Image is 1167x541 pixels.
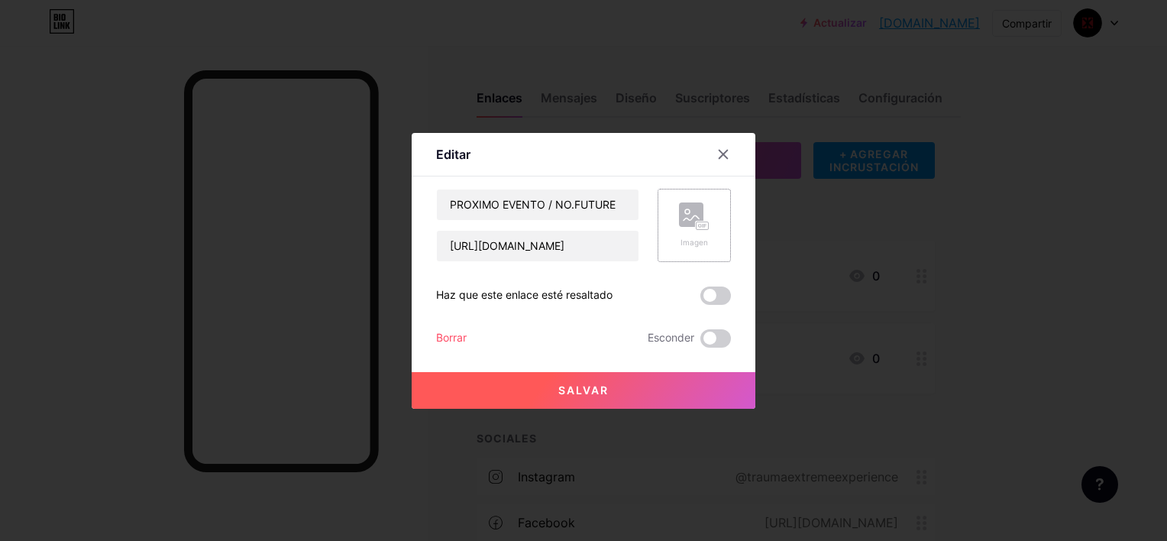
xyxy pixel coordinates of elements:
[436,287,613,305] div: Haz que este enlace esté resaltado
[436,329,467,348] div: Borrar
[558,384,609,397] span: Salvar
[436,145,470,164] div: Editar
[412,372,755,409] button: Salvar
[679,237,710,248] div: Imagen
[648,329,694,348] span: Esconder
[437,190,638,220] input: Título
[437,231,638,261] input: URL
